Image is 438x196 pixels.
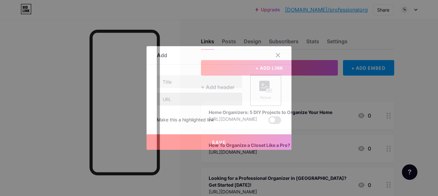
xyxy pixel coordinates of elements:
div: Add [157,51,167,59]
span: Save [212,139,226,145]
div: Make this a highlighted link [157,116,214,124]
input: Title [157,75,242,88]
div: Picture [259,95,272,100]
button: Save [147,134,291,150]
input: URL [157,93,242,106]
